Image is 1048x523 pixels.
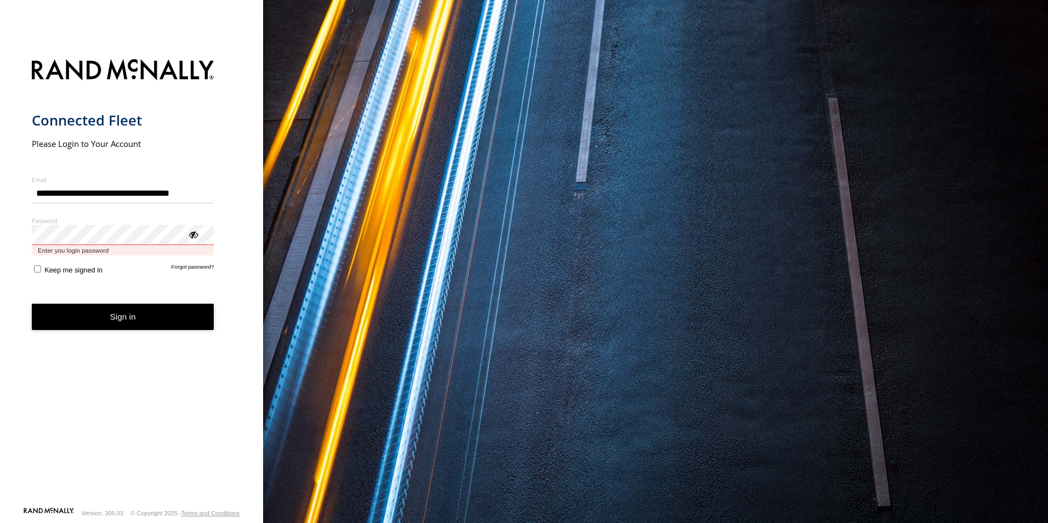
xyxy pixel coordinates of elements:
[172,264,214,274] a: Forgot password?
[187,229,198,240] div: ViewPassword
[32,175,214,184] label: Email
[32,245,214,255] span: Enter you login password
[32,138,214,149] h2: Please Login to Your Account
[181,510,240,516] a: Terms and Conditions
[32,57,214,85] img: Rand McNally
[130,510,240,516] div: © Copyright 2025 -
[32,304,214,331] button: Sign in
[34,265,41,272] input: Keep me signed in
[32,111,214,129] h1: Connected Fleet
[44,266,102,274] span: Keep me signed in
[32,53,232,507] form: main
[24,508,74,519] a: Visit our Website
[32,217,214,225] label: Password
[82,510,123,516] div: Version: 305.03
